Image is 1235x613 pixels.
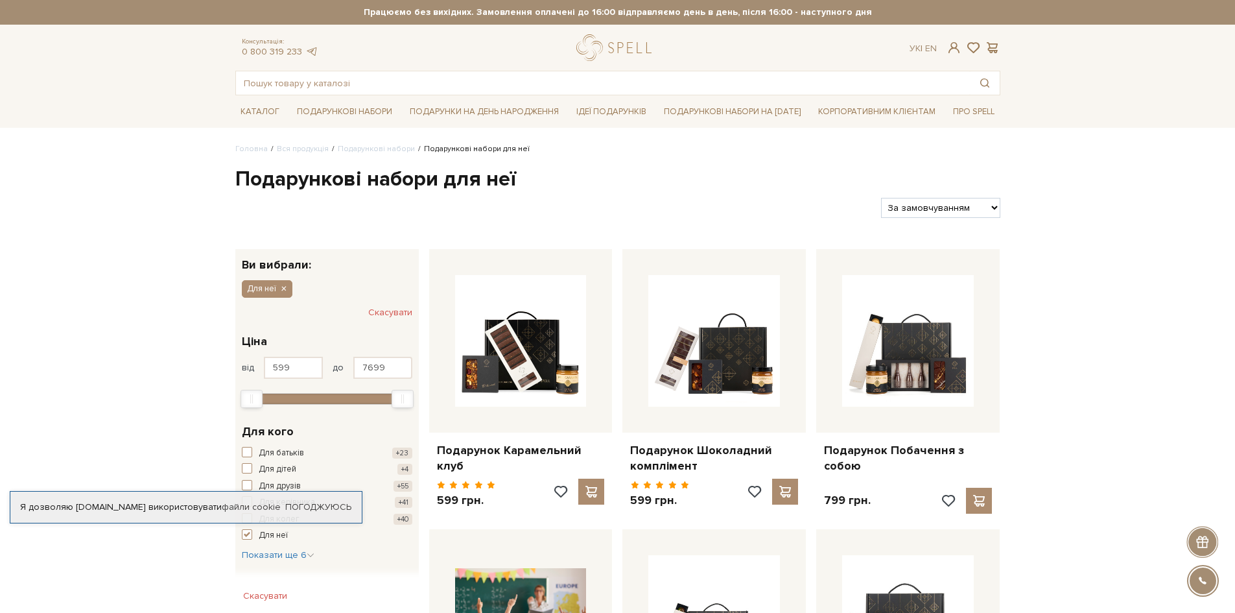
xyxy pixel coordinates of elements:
span: Для дітей [259,463,296,476]
button: Для батьків +23 [242,447,412,460]
li: Подарункові набори для неї [415,143,530,155]
span: Показати ще 6 [242,549,314,560]
span: +40 [394,514,412,525]
a: En [925,43,937,54]
button: Для неї [242,529,412,542]
span: Для батьків [259,447,304,460]
input: Ціна [353,357,412,379]
a: Подарунки на День народження [405,102,564,122]
button: Скасувати [368,302,412,323]
a: Подарунок Карамельний клуб [437,443,605,474]
div: Я дозволяю [DOMAIN_NAME] використовувати [10,501,362,513]
a: Вся продукція [277,144,329,154]
input: Ціна [264,357,323,379]
span: Для друзів [259,480,301,493]
a: Подарункові набори на [DATE] [659,101,806,123]
span: | [921,43,923,54]
a: 0 800 319 233 [242,46,302,57]
a: Подарунок Побачення з собою [824,443,992,474]
span: Для кого [242,423,294,440]
div: Ви вибрали: [235,249,419,270]
button: Скасувати [235,586,295,607]
div: Min [241,390,263,408]
a: Головна [235,144,268,154]
a: Про Spell [948,102,1000,122]
span: Для неї [247,283,276,294]
span: до [333,362,344,374]
div: Ук [910,43,937,54]
a: telegram [305,46,318,57]
a: logo [576,34,657,61]
span: +4 [397,464,412,475]
p: 599 грн. [437,493,496,508]
p: 799 грн. [824,493,871,508]
a: Подарункові набори [338,144,415,154]
a: Подарункові набори [292,102,397,122]
span: +55 [394,481,412,492]
strong: Працюємо без вихідних. Замовлення оплачені до 16:00 відправляємо день в день, після 16:00 - насту... [235,6,1000,18]
button: Для неї [242,280,292,297]
button: Для друзів +55 [242,480,412,493]
input: Пошук товару у каталозі [236,71,970,95]
div: Max [392,390,414,408]
a: файли cookie [222,501,281,512]
a: Погоджуюсь [285,501,351,513]
span: Ціна [242,333,267,350]
button: Пошук товару у каталозі [970,71,1000,95]
a: Подарунок Шоколадний комплімент [630,443,798,474]
a: Ідеї подарунків [571,102,652,122]
span: Для неї [259,529,288,542]
a: Корпоративним клієнтам [813,101,941,123]
span: +41 [395,497,412,508]
span: від [242,362,254,374]
a: Каталог [235,102,285,122]
h1: Подарункові набори для неї [235,166,1000,193]
button: Для дітей +4 [242,463,412,476]
p: 599 грн. [630,493,689,508]
span: +23 [392,448,412,459]
span: Консультація: [242,38,318,46]
button: Показати ще 6 [242,549,314,562]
